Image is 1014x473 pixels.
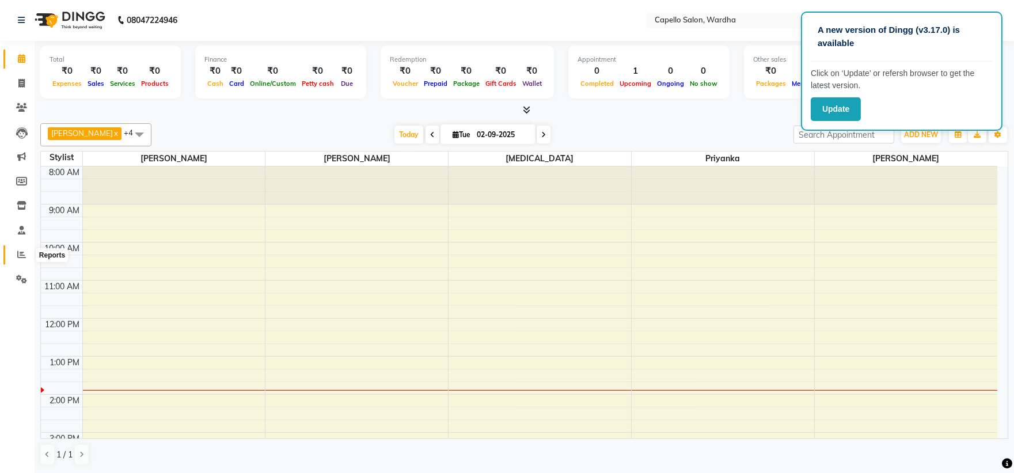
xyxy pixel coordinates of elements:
div: ₹0 [247,65,299,78]
input: Search Appointment [793,126,894,143]
span: Sales [85,80,107,88]
span: Today [394,126,423,143]
div: Appointment [578,55,720,65]
div: Stylist [41,152,82,164]
span: Packages [753,80,789,88]
span: Products [138,80,172,88]
span: Memberships [789,80,835,88]
span: Prepaid [421,80,450,88]
span: Package [450,80,483,88]
span: No show [687,80,720,88]
div: 0 [687,65,720,78]
span: Online/Custom [247,80,299,88]
div: ₹0 [50,65,85,78]
p: A new version of Dingg (v3.17.0) is available [818,24,986,50]
div: ₹0 [450,65,483,78]
span: Expenses [50,80,85,88]
div: ₹0 [390,65,421,78]
div: Reports [36,248,68,262]
div: 10:00 AM [43,243,82,255]
span: Wallet [519,80,545,88]
div: ₹0 [421,65,450,78]
span: Upcoming [617,80,654,88]
div: ₹0 [204,65,226,78]
div: ₹0 [519,65,545,78]
div: ₹0 [138,65,172,78]
span: Ongoing [654,80,687,88]
span: Priyanka [632,152,814,166]
p: Click on ‘Update’ or refersh browser to get the latest version. [811,67,993,92]
img: logo [29,4,108,36]
span: Due [338,80,356,88]
span: [PERSON_NAME] [83,152,265,166]
div: 3:00 PM [48,433,82,445]
span: Voucher [390,80,421,88]
div: Finance [204,55,357,65]
div: 8:00 AM [47,167,82,179]
div: 1:00 PM [48,357,82,369]
div: 2:00 PM [48,395,82,407]
button: ADD NEW [901,127,941,143]
div: Redemption [390,55,545,65]
span: Cash [204,80,226,88]
div: ₹0 [107,65,138,78]
span: Services [107,80,138,88]
button: Update [811,97,861,121]
div: Total [50,55,172,65]
span: [MEDICAL_DATA] [449,152,631,166]
div: ₹0 [789,65,835,78]
b: 08047224946 [127,4,177,36]
span: Petty cash [299,80,337,88]
div: ₹0 [337,65,357,78]
div: ₹0 [483,65,519,78]
div: 1 [617,65,654,78]
div: ₹0 [753,65,789,78]
a: x [113,128,118,138]
span: Completed [578,80,617,88]
div: ₹0 [85,65,107,78]
div: 12:00 PM [43,319,82,331]
span: ADD NEW [904,130,938,139]
div: Other sales [753,55,940,65]
div: 11:00 AM [43,281,82,293]
div: ₹0 [299,65,337,78]
span: Card [226,80,247,88]
div: 0 [654,65,687,78]
div: 0 [578,65,617,78]
span: [PERSON_NAME] [815,152,997,166]
input: 2025-09-02 [473,126,531,143]
span: 1 / 1 [56,449,73,461]
span: Gift Cards [483,80,519,88]
div: ₹0 [226,65,247,78]
span: [PERSON_NAME] [265,152,448,166]
span: +4 [124,128,142,137]
span: [PERSON_NAME] [51,128,113,138]
div: 9:00 AM [47,205,82,217]
span: Tue [450,130,473,139]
